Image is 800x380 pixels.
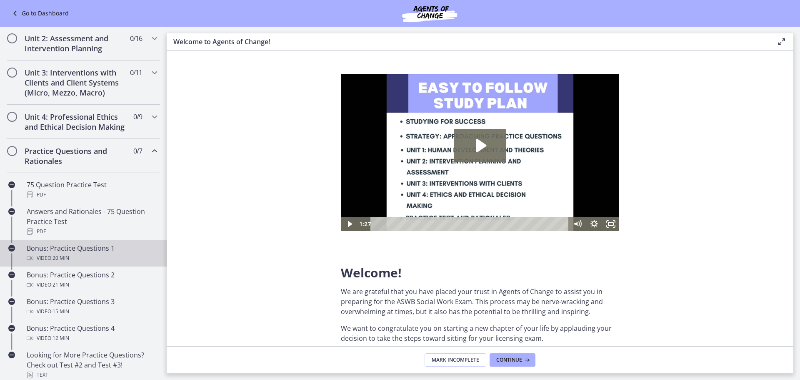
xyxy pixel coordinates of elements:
[51,280,69,290] span: · 21 min
[27,307,157,317] div: Video
[25,112,126,132] h2: Unit 4: Professional Ethics and Ethical Decision Making
[51,253,69,263] span: · 20 min
[133,112,142,122] span: 0 / 9
[25,33,126,53] h2: Unit 2: Assessment and Intervention Planning
[27,243,157,263] div: Bonus: Practice Questions 1
[496,357,522,363] span: Continue
[341,323,619,343] p: We want to congratulate you on starting a new chapter of your life by applauding your decision to...
[245,143,262,157] button: Show settings menu
[341,264,402,281] span: Welcome!
[130,68,142,78] span: 0 / 11
[27,297,157,317] div: Bonus: Practice Questions 3
[341,287,619,317] p: We are grateful that you have placed your trust in Agents of Change to assist you in preparing fo...
[262,143,278,157] button: Fullscreen
[51,307,69,317] span: · 15 min
[27,253,157,263] div: Video
[228,143,245,157] button: Mute
[425,353,486,367] button: Mark Incomplete
[51,333,69,343] span: · 12 min
[27,280,157,290] div: Video
[113,55,165,88] button: Play Video: c1o6hcmjueu5qasqsu00.mp4
[27,206,157,237] div: Answers and Rationales - 75 Question Practice Test
[27,270,157,290] div: Bonus: Practice Questions 2
[27,180,157,200] div: 75 Question Practice Test
[133,146,142,156] span: 0 / 7
[490,353,535,367] button: Continue
[27,226,157,237] div: PDF
[25,146,126,166] h2: Practice Questions and Rationales
[27,190,157,200] div: PDF
[432,357,479,363] span: Mark Incomplete
[10,8,69,18] a: Go to Dashboard
[27,323,157,343] div: Bonus: Practice Questions 4
[27,370,157,380] div: Text
[27,333,157,343] div: Video
[173,37,763,47] h3: Welcome to Agents of Change!
[27,350,157,380] div: Looking for More Practice Questions? Check out Test #2 and Test #3!
[36,143,224,157] div: Playbar
[130,33,142,43] span: 0 / 16
[380,3,480,23] img: Agents of Change Social Work Test Prep
[25,68,126,98] h2: Unit 3: Interventions with Clients and Client Systems (Micro, Mezzo, Macro)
